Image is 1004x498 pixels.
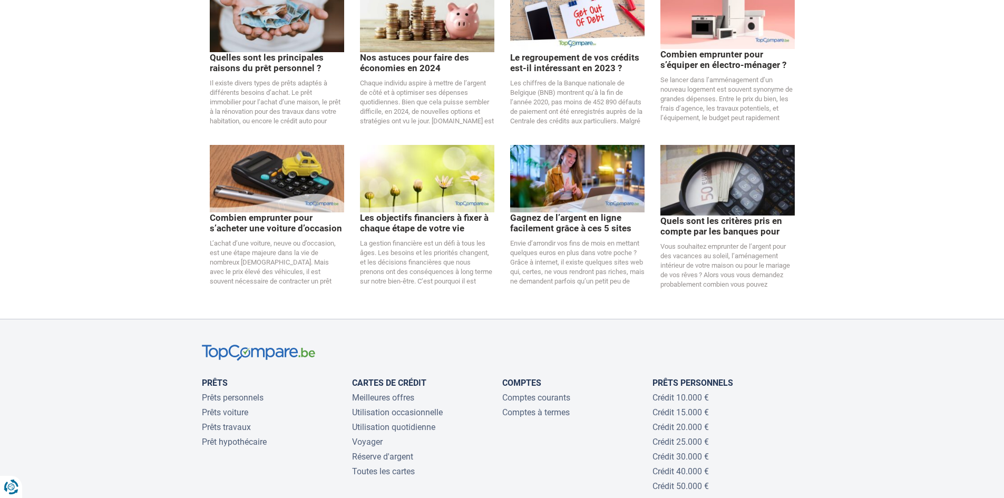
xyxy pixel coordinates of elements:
[360,12,494,126] a: Nos astuces pour faire des économies en 2024Chaque individu aspire à mettre de l’argent de côté e...
[652,452,709,462] a: Crédit 30.000 €
[352,378,426,388] a: Cartes de Crédit
[510,174,645,286] a: Gagnez de l’argent en ligne facilement grâce à ces 5 sites internetEnvie d’arrondir vos fins de m...
[660,145,795,215] img: Quels sont les critères pris en compte par les banques pour calculer votre crédit ?
[360,239,494,286] p: La gestion financière est un défi à tous les âges. Les besoins et les priorités changent, et les ...
[502,407,570,417] a: Comptes à termes
[352,407,443,417] a: Utilisation occasionnelle
[352,452,413,462] a: Réserve d'argent
[360,174,494,286] a: Les objectifs financiers à fixer à chaque étape de votre vieLa gestion financière est un défi à t...
[360,145,494,212] img: Les objectifs financiers à fixer à chaque étape de votre vie
[502,378,541,388] a: Comptes
[652,481,709,491] a: Crédit 50.000 €
[652,437,709,447] a: Crédit 25.000 €
[210,52,344,73] p: Quelles sont les principales raisons du prêt personnel ?
[360,79,494,126] p: Chaque individu aspire à mettre de l’argent de côté et à optimiser ses dépenses quotidiennes. Bie...
[652,407,709,417] a: Crédit 15.000 €
[510,12,645,126] a: Le regroupement de vos crédits est-il intéressant en 2023 ?Les chiffres de la Banque nationale de...
[202,393,264,403] a: Prêts personnels
[210,12,344,126] a: Quelles sont les principales raisons du prêt personnel ?Il existe divers types de prêts adaptés à...
[352,422,435,432] a: Utilisation quotidienne
[502,393,570,403] a: Comptes courants
[210,174,344,286] a: Combien emprunter pour s’acheter une voiture d’occasion ?L’achat d’une voiture, neuve ou d’occasi...
[210,212,344,233] p: Combien emprunter pour s’acheter une voiture d’occasion ?
[510,212,645,233] p: Gagnez de l’argent en ligne facilement grâce à ces 5 sites internet
[202,345,315,361] img: TopCompare
[652,378,733,388] a: Prêts personnels
[660,242,795,289] p: Vous souhaitez emprunter de l’argent pour des vacances au soleil, l’aménagement intérieur de votr...
[210,239,344,286] p: L’achat d’une voiture, neuve ou d’occasion, est une étape majeure dans la vie de nombreux [DEMOGR...
[352,466,415,476] a: Toutes les cartes
[660,75,795,123] p: Se lancer dans l’amménagement d’un nouveau logement est souvent synonyme de grandes dépenses. Ent...
[352,437,383,447] a: Voyager
[510,145,645,212] img: Gagnez de l’argent en ligne facilement grâce à ces 5 sites internet
[202,407,248,417] a: Prêts voiture
[210,145,344,212] img: Combien emprunter pour s’acheter une voiture d’occasion ?
[660,49,795,70] p: Combien emprunter pour s’équiper en électro-ménager ?
[352,393,414,403] a: Meilleures offres
[652,422,709,432] a: Crédit 20.000 €
[652,393,709,403] a: Crédit 10.000 €
[660,216,795,237] p: Quels sont les critères pris en compte par les banques pour calculer votre crédit ?
[360,212,494,233] p: Les objectifs financiers à fixer à chaque étape de votre vie
[202,378,228,388] a: Prêts
[652,466,709,476] a: Crédit 40.000 €
[210,79,344,126] p: Il existe divers types de prêts adaptés à différents besoins d’achat. Le prêt immobilier pour l’a...
[202,422,251,432] a: Prêts travaux
[360,52,494,73] p: Nos astuces pour faire des économies en 2024
[510,52,645,73] p: Le regroupement de vos crédits est-il intéressant en 2023 ?
[510,79,645,126] p: Les chiffres de la Banque nationale de Belgique (BNB) montrent qu’à la fin de l’année 2020, pas m...
[660,11,795,123] a: Combien emprunter pour s’équiper en électro-ménager ?Se lancer dans l’amménagement d’un nouveau l...
[510,239,645,286] p: Envie d’arrondir vos fins de mois en mettant quelques euros en plus dans votre poche ? Grâce à in...
[202,437,267,447] a: Prêt hypothécaire
[660,175,795,289] a: Quels sont les critères pris en compte par les banques pour calculer votre crédit ?Vous souhaitez...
